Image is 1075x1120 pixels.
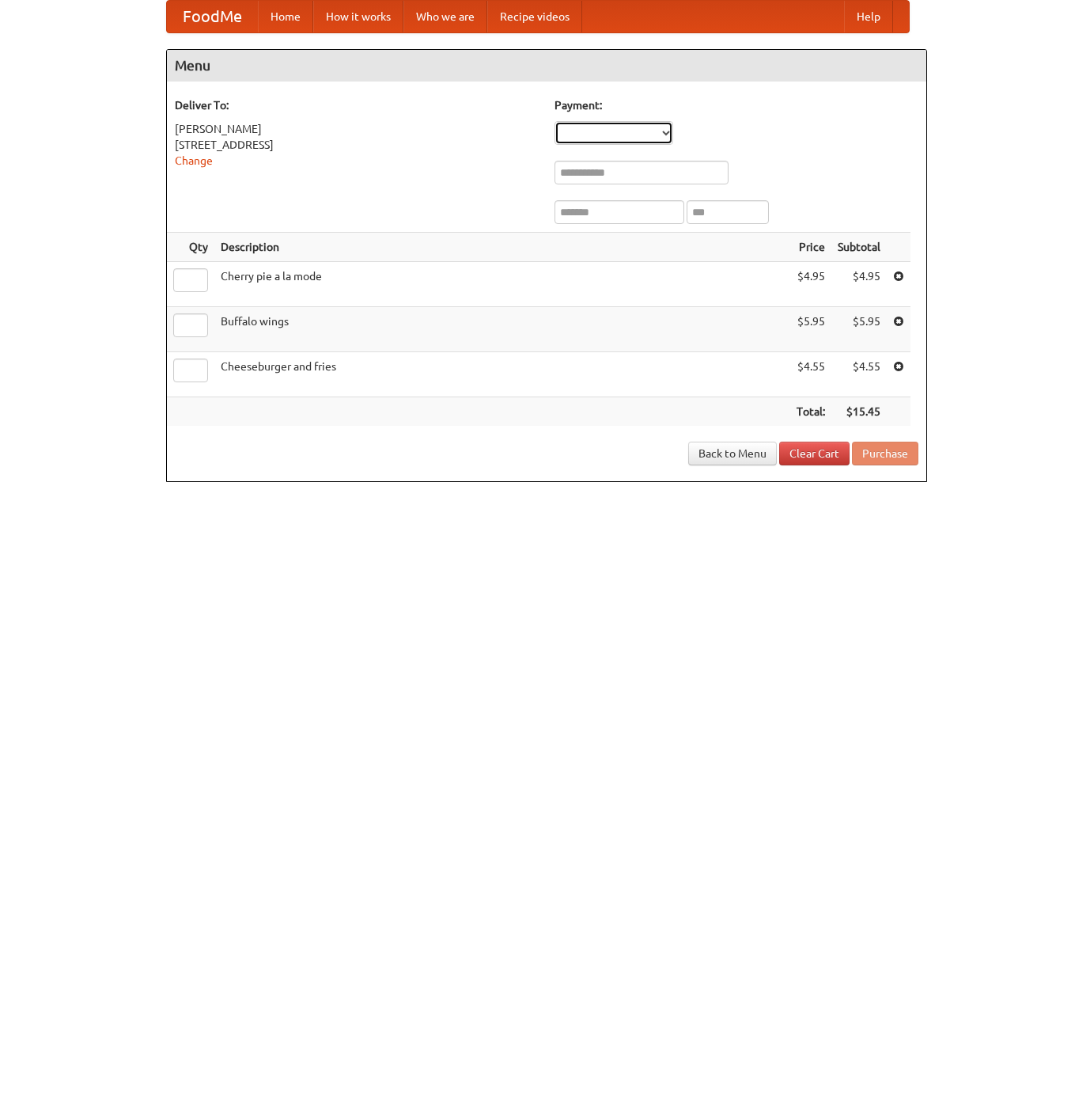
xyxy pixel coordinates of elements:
[790,352,831,397] td: $4.55
[790,307,831,352] td: $5.95
[214,307,790,352] td: Buffalo wings
[790,397,831,427] th: Total:
[790,262,831,307] td: $4.95
[844,1,893,32] a: Help
[167,50,926,82] h4: Menu
[214,233,790,262] th: Description
[831,233,887,262] th: Subtotal
[790,233,831,262] th: Price
[313,1,403,32] a: How it works
[555,97,918,113] h5: Payment:
[403,1,487,32] a: Who we are
[688,442,777,465] a: Back to Menu
[175,121,539,137] div: [PERSON_NAME]
[214,262,790,307] td: Cherry pie a la mode
[175,154,213,167] a: Change
[487,1,582,32] a: Recipe videos
[258,1,313,32] a: Home
[175,97,539,113] h5: Deliver To:
[175,137,539,153] div: [STREET_ADDRESS]
[167,1,258,32] a: FoodMe
[779,442,850,465] a: Clear Cart
[167,233,214,262] th: Qty
[831,397,887,427] th: $15.45
[831,262,887,307] td: $4.95
[852,442,918,465] button: Purchase
[831,352,887,397] td: $4.55
[831,307,887,352] td: $5.95
[214,352,790,397] td: Cheeseburger and fries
